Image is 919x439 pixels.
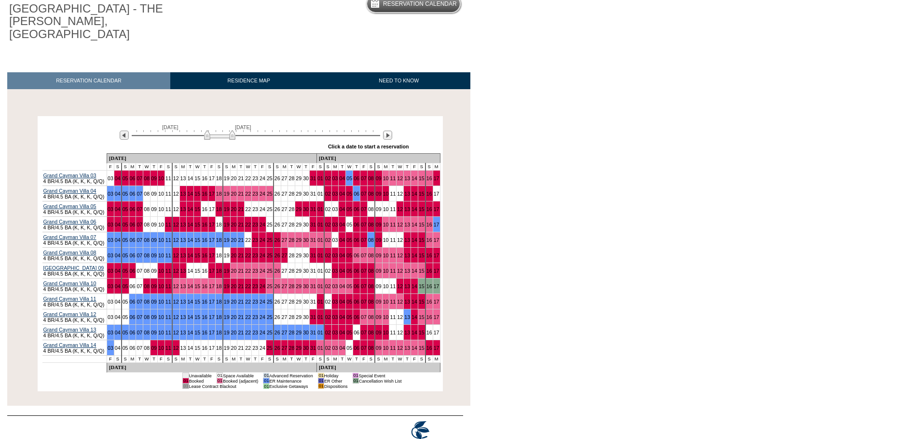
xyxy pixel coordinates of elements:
[260,206,265,212] a: 24
[108,237,113,243] a: 03
[419,175,425,181] a: 15
[303,175,309,181] a: 30
[151,175,157,181] a: 09
[137,237,142,243] a: 07
[368,175,374,181] a: 08
[404,206,410,212] a: 13
[303,191,309,197] a: 30
[288,175,294,181] a: 28
[224,222,230,227] a: 19
[202,237,207,243] a: 16
[339,237,345,243] a: 04
[354,206,359,212] a: 06
[123,206,128,212] a: 05
[346,175,352,181] a: 05
[361,206,367,212] a: 07
[368,222,374,227] a: 08
[339,253,345,258] a: 04
[216,175,222,181] a: 18
[158,206,164,212] a: 10
[245,175,251,181] a: 22
[383,237,389,243] a: 10
[274,237,280,243] a: 26
[368,253,374,258] a: 08
[325,191,331,197] a: 02
[434,237,439,243] a: 17
[325,222,331,227] a: 02
[274,253,280,258] a: 26
[151,191,157,197] a: 09
[43,265,104,271] a: [GEOGRAPHIC_DATA] 09
[390,191,396,197] a: 11
[346,222,352,227] a: 05
[390,237,396,243] a: 11
[288,222,294,227] a: 28
[332,222,338,227] a: 03
[317,253,323,258] a: 01
[282,175,288,181] a: 27
[238,253,244,258] a: 21
[238,191,244,197] a: 21
[194,253,200,258] a: 15
[245,222,251,227] a: 22
[165,237,171,243] a: 11
[194,175,200,181] a: 15
[108,268,113,274] a: 03
[310,222,316,227] a: 31
[354,237,359,243] a: 06
[310,175,316,181] a: 31
[130,206,136,212] a: 06
[376,222,382,227] a: 09
[397,237,403,243] a: 12
[376,253,382,258] a: 09
[123,253,128,258] a: 05
[173,191,179,197] a: 12
[173,206,179,212] a: 12
[180,191,186,197] a: 13
[202,253,207,258] a: 16
[419,237,425,243] a: 15
[194,191,200,197] a: 15
[180,237,186,243] a: 13
[426,222,432,227] a: 16
[115,253,121,258] a: 04
[296,222,302,227] a: 29
[43,234,96,240] a: Grand Cayman Villa 07
[151,237,157,243] a: 09
[231,175,237,181] a: 20
[173,268,179,274] a: 12
[390,175,396,181] a: 11
[115,268,121,274] a: 04
[426,253,432,258] a: 16
[173,237,179,243] a: 12
[130,253,136,258] a: 06
[282,253,288,258] a: 27
[296,253,302,258] a: 29
[411,175,417,181] a: 14
[7,72,170,89] a: RESERVATION CALENDAR
[368,191,374,197] a: 08
[260,253,265,258] a: 24
[339,222,345,227] a: 04
[303,253,309,258] a: 30
[383,191,389,197] a: 10
[267,175,273,181] a: 25
[419,253,425,258] a: 15
[108,222,113,227] a: 03
[274,191,280,197] a: 26
[426,206,432,212] a: 16
[202,175,207,181] a: 16
[158,222,164,227] a: 10
[390,222,396,227] a: 11
[317,191,323,197] a: 01
[274,175,280,181] a: 26
[231,191,237,197] a: 20
[368,206,374,212] a: 08
[165,191,171,197] a: 11
[317,206,323,212] a: 01
[43,173,96,178] a: Grand Cayman Villa 03
[180,253,186,258] a: 13
[165,268,171,274] a: 11
[368,237,374,243] a: 08
[238,237,244,243] a: 21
